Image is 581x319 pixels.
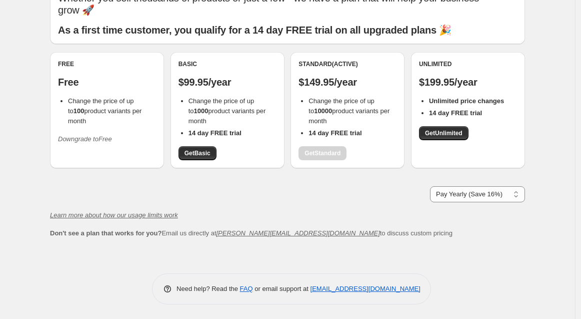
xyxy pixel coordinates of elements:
[298,76,396,88] p: $149.95/year
[308,129,361,137] b: 14 day FREE trial
[419,60,517,68] div: Unlimited
[58,25,451,36] b: As a first time customer, you qualify for a 14 day FREE trial on all upgraded plans 🎉
[178,60,276,68] div: Basic
[425,129,462,137] span: Get Unlimited
[50,229,452,237] span: Email us directly at to discuss custom pricing
[419,76,517,88] p: $199.95/year
[194,107,208,115] b: 1000
[58,135,112,143] i: Downgrade to Free
[58,60,156,68] div: Free
[216,229,380,237] a: [PERSON_NAME][EMAIL_ADDRESS][DOMAIN_NAME]
[253,285,310,292] span: or email support at
[308,97,389,125] span: Change the price of up to product variants per month
[73,107,84,115] b: 100
[178,146,216,160] a: GetBasic
[188,97,266,125] span: Change the price of up to product variants per month
[50,211,178,219] a: Learn more about how our usage limits work
[310,285,420,292] a: [EMAIL_ADDRESS][DOMAIN_NAME]
[50,229,161,237] b: Don't see a plan that works for you?
[429,109,482,117] b: 14 day FREE trial
[184,149,210,157] span: Get Basic
[429,97,504,105] b: Unlimited price changes
[176,285,240,292] span: Need help? Read the
[419,126,468,140] a: GetUnlimited
[240,285,253,292] a: FAQ
[314,107,332,115] b: 10000
[68,97,141,125] span: Change the price of up to product variants per month
[52,131,118,147] button: Downgrade toFree
[178,76,276,88] p: $99.95/year
[298,60,396,68] div: Standard (Active)
[58,76,156,88] p: Free
[188,129,241,137] b: 14 day FREE trial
